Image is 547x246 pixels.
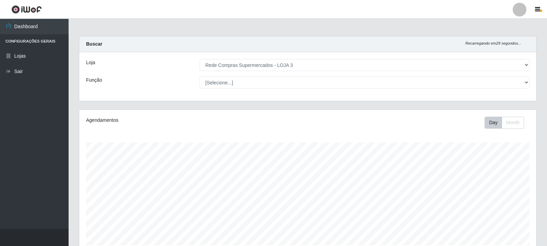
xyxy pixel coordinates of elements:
[485,117,502,129] button: Day
[485,117,524,129] div: First group
[485,117,530,129] div: Toolbar with button groups
[86,59,95,66] label: Loja
[465,41,521,45] i: Recarregando em 29 segundos...
[86,117,265,124] div: Agendamentos
[86,77,102,84] label: Função
[502,117,524,129] button: Month
[11,5,42,14] img: CoreUI Logo
[86,41,102,47] strong: Buscar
